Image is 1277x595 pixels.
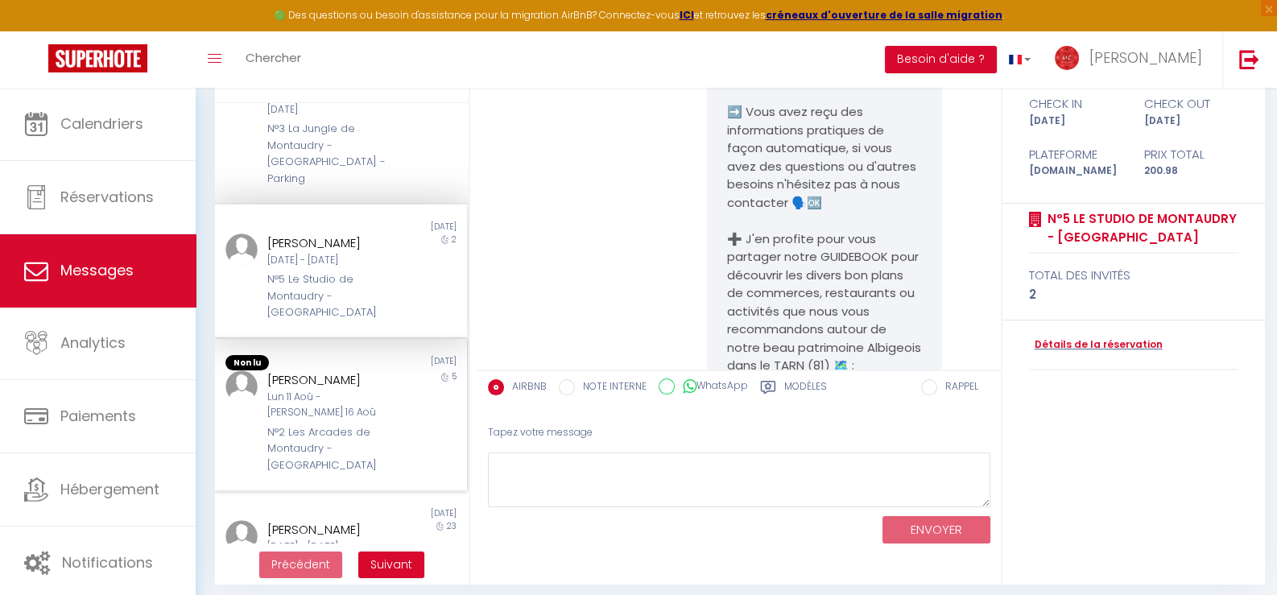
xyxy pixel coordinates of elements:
[225,520,258,552] img: ...
[937,379,978,397] label: RAPPEL
[1209,523,1265,583] iframe: Chat
[62,552,153,572] span: Notifications
[882,516,990,544] button: ENVOYER
[267,253,393,268] div: [DATE] - [DATE]
[370,556,412,572] span: Suivant
[233,31,313,88] a: Chercher
[60,479,159,499] span: Hébergement
[1239,49,1259,69] img: logout
[246,49,301,66] span: Chercher
[259,552,342,579] button: Previous
[60,406,136,426] span: Paiements
[1029,337,1163,353] a: Détails de la réservation
[267,390,393,420] div: Lun 11 Aoû - [PERSON_NAME] 16 Aoû
[267,233,393,253] div: [PERSON_NAME]
[225,370,258,403] img: ...
[1019,114,1134,129] div: [DATE]
[1134,163,1249,179] div: 200.98
[1134,114,1249,129] div: [DATE]
[267,370,393,390] div: [PERSON_NAME]
[267,520,393,539] div: [PERSON_NAME]
[341,221,468,233] div: [DATE]
[680,8,694,22] a: ICI
[885,46,997,73] button: Besoin d'aide ?
[48,44,147,72] img: Super Booking
[60,260,134,280] span: Messages
[1029,266,1239,285] div: total des invités
[267,121,393,187] div: N°3 La Jungle de Montaudry - [GEOGRAPHIC_DATA] - Parking
[488,413,990,452] div: Tapez votre message
[358,552,424,579] button: Next
[1019,94,1134,114] div: check in
[271,556,330,572] span: Précédent
[447,520,457,532] span: 23
[504,379,547,397] label: AIRBNB
[60,187,154,207] span: Réservations
[1043,31,1222,88] a: ... [PERSON_NAME]
[1042,209,1239,247] a: N°5 Le Studio de Montaudry - [GEOGRAPHIC_DATA]
[60,114,143,134] span: Calendriers
[1134,145,1249,164] div: Prix total
[1019,163,1134,179] div: [DOMAIN_NAME]
[575,379,647,397] label: NOTE INTERNE
[452,233,457,246] span: 2
[341,355,468,371] div: [DATE]
[225,233,258,266] img: ...
[267,424,393,473] div: N°2 Les Arcades de Montaudry - [GEOGRAPHIC_DATA]
[341,507,468,520] div: [DATE]
[1134,94,1249,114] div: check out
[13,6,61,55] button: Ouvrir le widget de chat LiveChat
[1019,145,1134,164] div: Plateforme
[225,355,269,371] span: Non lu
[267,271,393,320] div: N°5 Le Studio de Montaudry - [GEOGRAPHIC_DATA]
[452,370,457,382] span: 5
[1089,48,1202,68] span: [PERSON_NAME]
[1055,46,1079,70] img: ...
[267,539,393,555] div: [DATE] - [DATE]
[60,333,126,353] span: Analytics
[675,378,748,396] label: WhatsApp
[784,379,827,399] label: Modèles
[1029,285,1239,304] div: 2
[766,8,1002,22] a: créneaux d'ouverture de la salle migration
